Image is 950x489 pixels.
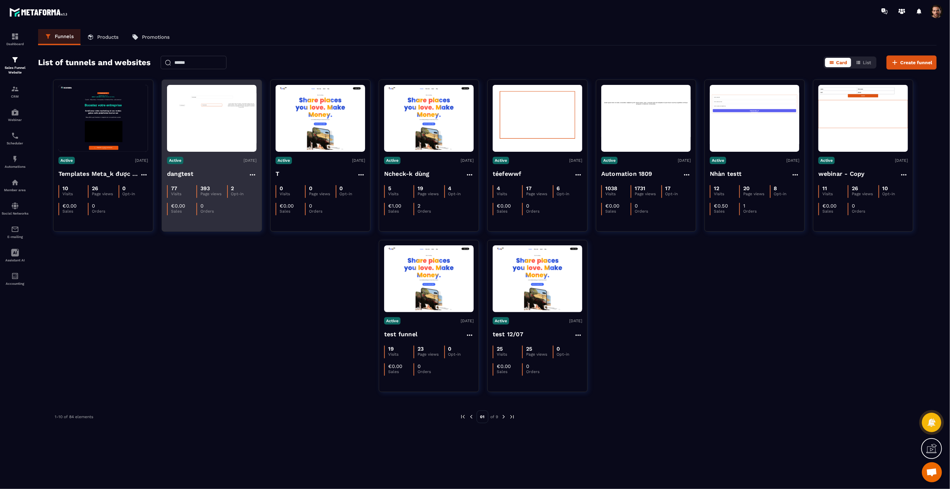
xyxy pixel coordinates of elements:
[605,185,617,192] p: 1038
[497,192,522,196] p: Visits
[526,346,532,352] p: 25
[62,209,88,214] p: Sales
[2,212,28,215] p: Social Networks
[493,85,582,152] img: image
[384,317,401,325] p: Active
[11,108,19,116] img: automations
[883,192,908,196] p: Opt-in
[501,414,507,420] img: next
[418,192,444,196] p: Page views
[200,203,203,209] p: 0
[11,56,19,64] img: formation
[62,203,76,209] p: €0.00
[280,203,294,209] p: €0.00
[2,235,28,239] p: E-mailing
[665,192,691,196] p: Opt-in
[38,56,151,69] h2: List of tunnels and websites
[526,185,531,192] p: 17
[200,192,227,196] p: Page views
[822,185,827,192] p: 11
[11,155,19,163] img: automations
[822,203,836,209] p: €0.00
[92,185,98,192] p: 26
[280,209,305,214] p: Sales
[97,34,119,40] p: Products
[509,414,515,420] img: next
[569,158,582,163] p: [DATE]
[448,346,452,352] p: 0
[852,58,875,67] button: List
[497,346,503,352] p: 25
[62,185,68,192] p: 10
[786,158,799,163] p: [DATE]
[895,158,908,163] p: [DATE]
[900,59,932,66] span: Create funnel
[11,32,19,40] img: formation
[388,209,414,214] p: Sales
[388,185,391,192] p: 5
[58,157,75,164] p: Active
[2,66,28,75] p: Sales Funnel Website
[526,203,529,209] p: 0
[55,33,74,39] p: Funnels
[384,87,474,150] img: image
[388,346,394,352] p: 19
[11,85,19,93] img: formation
[461,158,474,163] p: [DATE]
[714,192,739,196] p: Visits
[388,192,414,196] p: Visits
[200,185,210,192] p: 393
[231,192,257,196] p: Opt-in
[2,267,28,290] a: accountantaccountantAccounting
[557,192,582,196] p: Opt-in
[714,203,728,209] p: €0.50
[605,203,619,209] p: €0.00
[710,157,726,164] p: Active
[852,203,855,209] p: 0
[2,103,28,127] a: automationsautomationsWebinar
[92,192,118,196] p: Page views
[276,169,279,178] h4: T
[852,209,877,214] p: Orders
[2,173,28,197] a: automationsautomationsMember area
[384,157,401,164] p: Active
[92,203,95,209] p: 0
[822,192,848,196] p: Visits
[2,244,28,267] a: Assistant AI
[497,209,522,214] p: Sales
[244,158,257,163] p: [DATE]
[167,93,257,143] img: image
[2,188,28,192] p: Member area
[2,165,28,168] p: Automations
[836,60,847,65] span: Card
[448,192,474,196] p: Opt-in
[81,29,125,45] a: Products
[58,85,148,152] img: image
[822,209,848,214] p: Sales
[557,346,560,352] p: 0
[557,185,560,192] p: 6
[135,158,148,163] p: [DATE]
[2,51,28,80] a: formationformationSales Funnel Website
[388,203,401,209] p: €1.00
[461,319,474,323] p: [DATE]
[418,185,423,192] p: 19
[384,169,430,178] h4: Ncheck-k dùng
[92,209,117,214] p: Orders
[2,220,28,244] a: emailemailE-mailing
[171,203,185,209] p: €0.00
[635,203,638,209] p: 0
[171,209,196,214] p: Sales
[491,414,498,419] p: of 9
[2,127,28,150] a: schedulerschedulerScheduler
[493,247,582,311] img: image
[309,209,334,214] p: Orders
[11,202,19,210] img: social-network
[601,169,652,178] h4: Automation 1809
[280,192,305,196] p: Visits
[11,178,19,187] img: automations
[526,369,551,374] p: Orders
[418,369,443,374] p: Orders
[62,192,88,196] p: Visits
[714,209,739,214] p: Sales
